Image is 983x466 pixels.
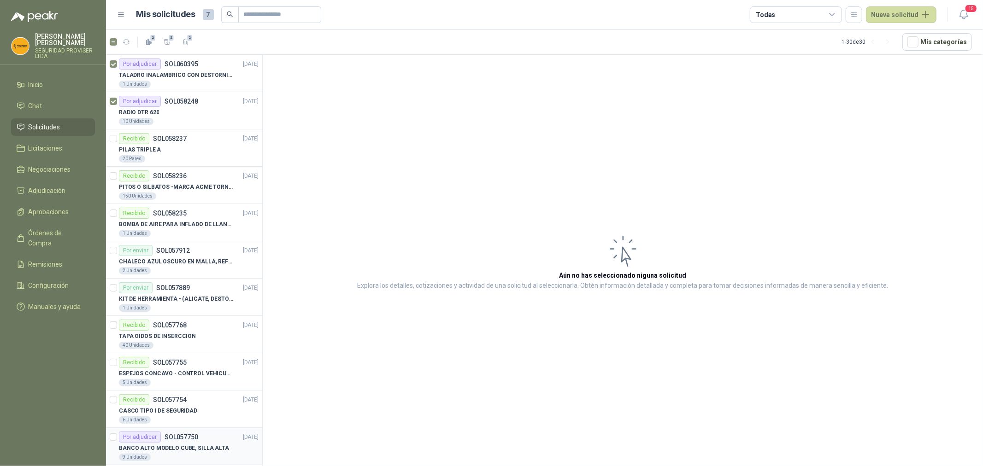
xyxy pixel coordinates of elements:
[12,37,29,55] img: Company Logo
[106,390,262,428] a: RecibidoSOL057754[DATE] CASCO TIPO I DE SEGURIDAD6 Unidades
[119,431,161,443] div: Por adjudicar
[119,267,151,274] div: 2 Unidades
[29,207,69,217] span: Aprobaciones
[11,203,95,221] a: Aprobaciones
[106,129,262,167] a: RecibidoSOL058237[DATE] PILAS TRIPLE A20 Pares
[29,280,69,291] span: Configuración
[165,61,198,67] p: SOL060395
[11,140,95,157] a: Licitaciones
[119,155,145,163] div: 20 Pares
[106,316,262,353] a: RecibidoSOL057768[DATE] TAPA OIDOS DE INSERCCION40 Unidades
[106,241,262,279] a: Por enviarSOL057912[DATE] CHALECO AZUL OSCURO EN MALLA, REFLECTIVO2 Unidades
[119,170,149,181] div: Recibido
[243,321,259,330] p: [DATE]
[119,304,151,312] div: 1 Unidades
[119,245,153,256] div: Por enviar
[153,359,187,366] p: SOL057755
[119,332,196,341] p: TAPA OIDOS DE INSERCCION
[141,35,156,49] button: 2
[156,247,190,254] p: SOL057912
[29,122,60,132] span: Solicitudes
[11,256,95,273] a: Remisiones
[119,220,234,229] p: BOMBA DE AIRE PARA INFLADO DE LLANTAS DE BICICLETA
[11,298,95,315] a: Manuales y ayuda
[160,35,175,49] button: 2
[227,11,233,17] span: search
[119,394,149,405] div: Recibido
[243,172,259,181] p: [DATE]
[119,444,229,453] p: BANCO ALTO MODELO CUBE, SILLA ALTA
[187,34,193,41] span: 2
[165,434,198,440] p: SOL057750
[11,118,95,136] a: Solicitudes
[29,302,81,312] span: Manuales y ayuda
[965,4,977,13] span: 15
[119,407,197,415] p: CASCO TIPO I DE SEGURIDAD
[106,204,262,241] a: RecibidoSOL058235[DATE] BOMBA DE AIRE PARA INFLADO DE LLANTAS DE BICICLETA1 Unidades
[243,97,259,106] p: [DATE]
[756,10,775,20] div: Todas
[35,33,95,46] p: [PERSON_NAME] [PERSON_NAME]
[119,416,151,424] div: 6 Unidades
[119,208,149,219] div: Recibido
[955,6,972,23] button: 15
[243,209,259,218] p: [DATE]
[119,230,151,237] div: 1 Unidades
[119,369,234,378] p: ESPEJOS CONCAVO - CONTROL VEHICULAR
[11,97,95,115] a: Chat
[119,81,151,88] div: 1 Unidades
[11,161,95,178] a: Negociaciones
[243,284,259,292] p: [DATE]
[358,280,889,291] p: Explora los detalles, cotizaciones y actividad de una solicitud al seleccionarla. Obtén informaci...
[106,167,262,204] a: RecibidoSOL058236[DATE] PITOS O SILBATOS -MARCA ACME TORNADO 635150 Unidades
[11,182,95,199] a: Adjudicación
[119,71,234,80] p: TALADRO INALAMBRICO CON DESTORNILLADOR DE ESTRIA
[902,33,972,51] button: Mís categorías
[11,76,95,93] a: Inicio
[156,285,190,291] p: SOL057889
[243,358,259,367] p: [DATE]
[119,320,149,331] div: Recibido
[119,108,159,117] p: RADIO DTR 620
[119,379,151,386] div: 5 Unidades
[119,183,234,192] p: PITOS O SILBATOS -MARCA ACME TORNADO 635
[106,92,262,129] a: Por adjudicarSOL058248[DATE] RADIO DTR 62010 Unidades
[29,80,43,90] span: Inicio
[106,55,262,92] a: Por adjudicarSOL060395[DATE] TALADRO INALAMBRICO CON DESTORNILLADOR DE ESTRIA1 Unidades
[11,11,58,22] img: Logo peakr
[106,428,262,465] a: Por adjudicarSOL057750[DATE] BANCO ALTO MODELO CUBE, SILLA ALTA9 Unidades
[153,210,187,216] p: SOL058235
[165,98,198,105] p: SOL058248
[153,396,187,403] p: SOL057754
[153,135,187,142] p: SOL058237
[29,143,63,153] span: Licitaciones
[136,8,195,21] h1: Mis solicitudes
[168,34,175,41] span: 2
[11,224,95,252] a: Órdenes de Compra
[106,279,262,316] a: Por enviarSOL057889[DATE] KIT DE HERRAMIENTA - (ALICATE, DESTORNILLADOR,LLAVE DE EXPANSION, CRUCE...
[153,322,187,328] p: SOL057768
[119,342,153,349] div: 40 Unidades
[119,146,161,154] p: PILAS TRIPLE A
[119,58,161,70] div: Por adjudicar
[119,133,149,144] div: Recibido
[11,277,95,294] a: Configuración
[243,396,259,404] p: [DATE]
[178,35,193,49] button: 2
[119,96,161,107] div: Por adjudicar
[29,259,63,269] span: Remisiones
[866,6,936,23] button: Nueva solicitud
[153,173,187,179] p: SOL058236
[29,101,42,111] span: Chat
[119,192,156,200] div: 150 Unidades
[119,295,234,303] p: KIT DE HERRAMIENTA - (ALICATE, DESTORNILLADOR,LLAVE DE EXPANSION, CRUCETA,LLAVE FIJA)
[29,164,71,175] span: Negociaciones
[106,353,262,390] a: RecibidoSOL057755[DATE] ESPEJOS CONCAVO - CONTROL VEHICULAR5 Unidades
[203,9,214,20] span: 7
[559,270,687,280] h3: Aún no has seleccionado niguna solicitud
[35,48,95,59] p: SEGURIDAD PROVISER LTDA
[119,282,153,293] div: Por enviar
[119,257,234,266] p: CHALECO AZUL OSCURO EN MALLA, REFLECTIVO
[243,60,259,69] p: [DATE]
[119,357,149,368] div: Recibido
